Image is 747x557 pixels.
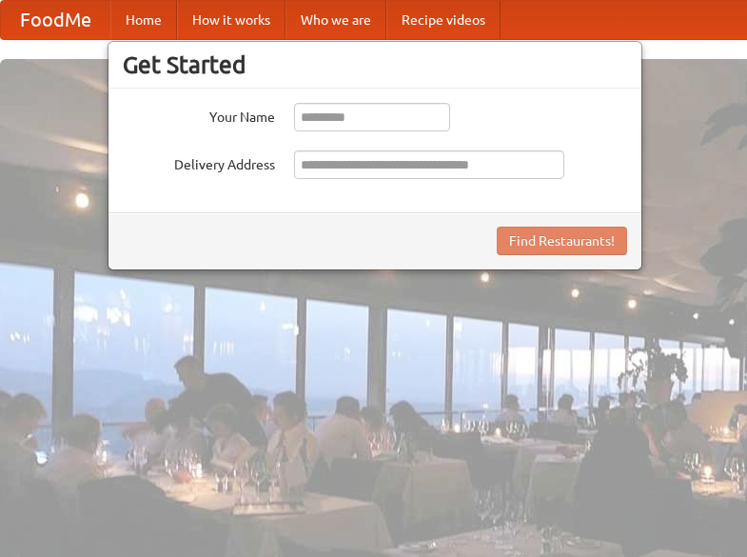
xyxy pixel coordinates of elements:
[123,150,275,174] label: Delivery Address
[386,1,501,39] a: Recipe videos
[110,1,177,39] a: Home
[123,103,275,127] label: Your Name
[123,50,627,79] h3: Get Started
[285,1,386,39] a: Who we are
[1,1,110,39] a: FoodMe
[497,227,627,255] button: Find Restaurants!
[177,1,285,39] a: How it works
